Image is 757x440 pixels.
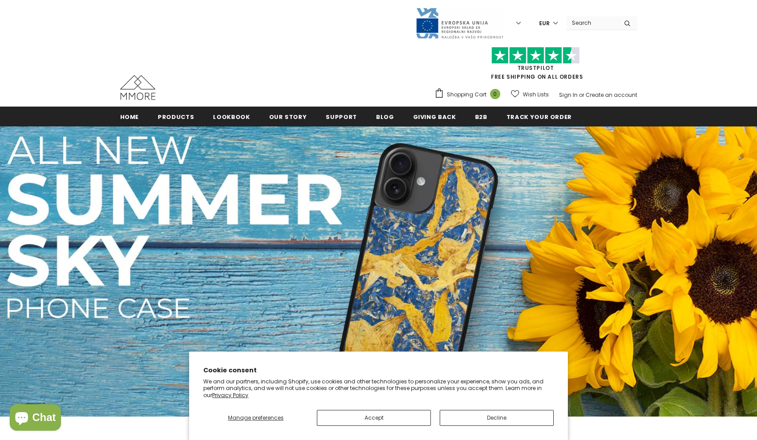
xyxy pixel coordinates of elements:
[415,7,504,39] img: Javni Razpis
[7,404,64,433] inbox-online-store-chat: Shopify online store chat
[376,107,394,126] a: Blog
[269,113,307,121] span: Our Story
[475,107,487,126] a: B2B
[567,16,617,29] input: Search Site
[213,107,250,126] a: Lookbook
[475,113,487,121] span: B2B
[158,107,194,126] a: Products
[447,90,487,99] span: Shopping Cart
[511,87,549,102] a: Wish Lists
[376,113,394,121] span: Blog
[523,90,549,99] span: Wish Lists
[269,107,307,126] a: Our Story
[203,366,554,375] h2: Cookie consent
[539,19,550,28] span: EUR
[120,75,156,100] img: MMORE Cases
[434,88,505,101] a: Shopping Cart 0
[440,410,554,426] button: Decline
[228,414,284,421] span: Manage preferences
[203,378,554,399] p: We and our partners, including Shopify, use cookies and other technologies to personalize your ex...
[413,107,456,126] a: Giving back
[120,113,139,121] span: Home
[491,47,580,64] img: Trust Pilot Stars
[158,113,194,121] span: Products
[490,89,500,99] span: 0
[434,51,637,80] span: FREE SHIPPING ON ALL ORDERS
[517,64,554,72] a: Trustpilot
[506,113,572,121] span: Track your order
[559,91,578,99] a: Sign In
[120,107,139,126] a: Home
[586,91,637,99] a: Create an account
[415,19,504,27] a: Javni Razpis
[506,107,572,126] a: Track your order
[413,113,456,121] span: Giving back
[213,113,250,121] span: Lookbook
[326,107,357,126] a: support
[579,91,584,99] span: or
[203,410,308,426] button: Manage preferences
[212,391,248,399] a: Privacy Policy
[326,113,357,121] span: support
[317,410,431,426] button: Accept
